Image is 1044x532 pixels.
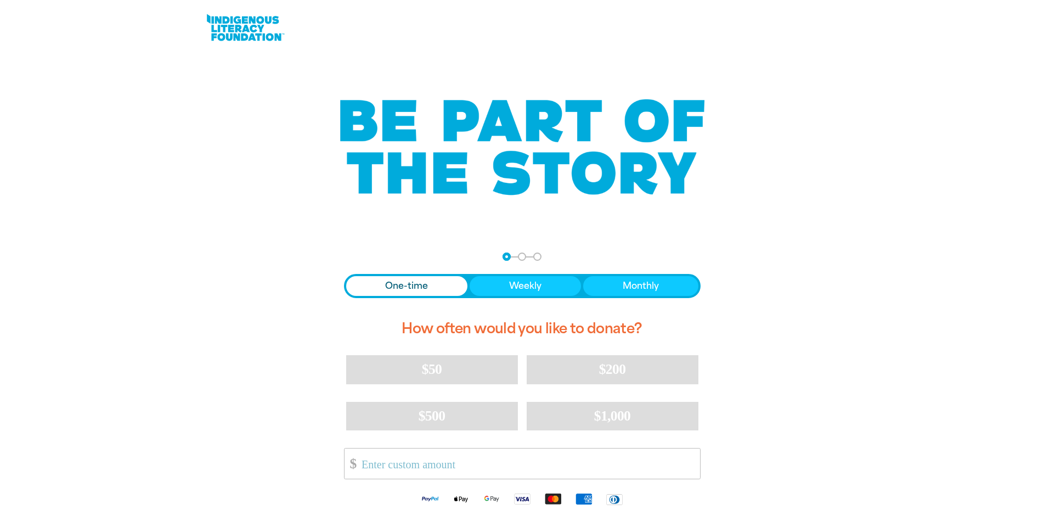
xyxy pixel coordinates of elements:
[422,361,442,377] span: $50
[330,77,714,217] img: Be part of the story
[583,276,698,296] button: Monthly
[354,449,699,479] input: Enter custom amount
[503,253,511,261] button: Navigate to step 1 of 3 to enter your donation amount
[533,253,541,261] button: Navigate to step 3 of 3 to enter your payment details
[445,492,476,505] img: Apple Pay logo
[419,408,445,424] span: $500
[345,451,357,476] span: $
[507,492,538,505] img: Visa logo
[599,361,626,377] span: $200
[385,279,428,293] span: One-time
[476,492,507,505] img: Google Pay logo
[344,484,701,514] div: Available payment methods
[518,253,526,261] button: Navigate to step 2 of 3 to enter your details
[527,402,698,430] button: $1,000
[415,492,445,505] img: Paypal logo
[470,276,581,296] button: Weekly
[527,355,698,384] button: $200
[344,274,701,298] div: Donation frequency
[599,493,630,506] img: Diners Club logo
[346,276,468,296] button: One-time
[509,279,541,293] span: Weekly
[344,311,701,346] h2: How often would you like to donate?
[346,355,518,384] button: $50
[594,408,631,424] span: $1,000
[623,279,659,293] span: Monthly
[538,492,568,505] img: Mastercard logo
[568,492,599,505] img: American Express logo
[346,402,518,430] button: $500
